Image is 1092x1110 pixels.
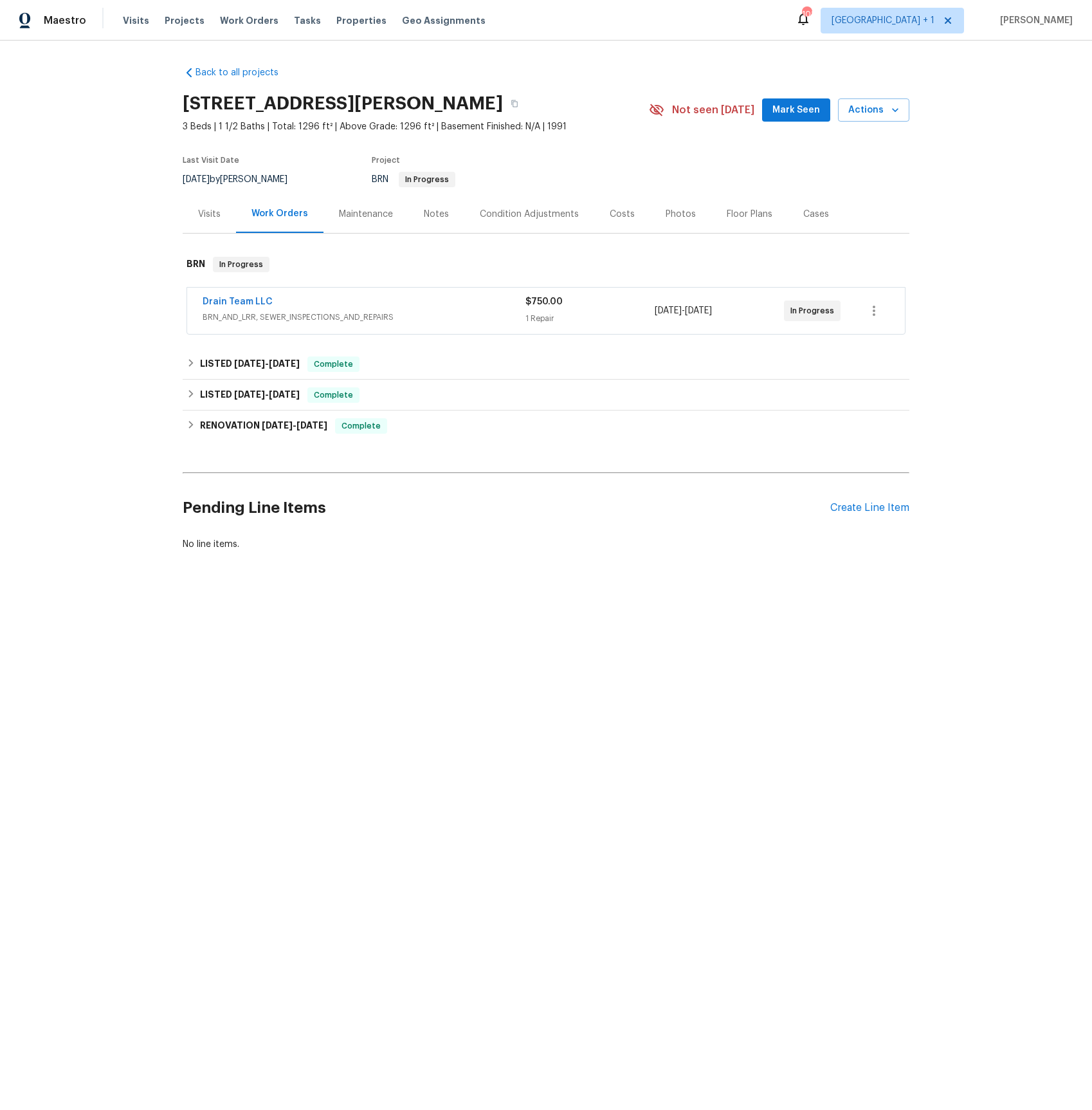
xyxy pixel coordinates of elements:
[183,244,909,285] div: BRN In Progress
[309,389,358,402] span: Complete
[44,14,86,27] span: Maestro
[203,311,525,324] span: BRN_AND_LRR, SEWER_INSPECTIONS_AND_REPAIRS
[525,312,655,325] div: 1 Repair
[262,421,293,430] span: [DATE]
[372,156,400,164] span: Project
[234,390,300,399] span: -
[183,172,303,187] div: by [PERSON_NAME]
[203,297,273,306] a: Drain Team LLC
[183,411,909,441] div: RENOVATION [DATE]-[DATE]Complete
[525,297,563,306] span: $750.00
[402,14,486,27] span: Geo Assignments
[995,14,1073,27] span: [PERSON_NAME]
[336,420,386,432] span: Complete
[183,175,210,184] span: [DATE]
[183,156,239,164] span: Last Visit Date
[503,92,526,115] button: Copy Address
[183,478,830,538] h2: Pending Line Items
[183,380,909,411] div: LISTED [DATE]-[DATE]Complete
[727,208,772,221] div: Floor Plans
[480,208,579,221] div: Condition Adjustments
[424,208,449,221] div: Notes
[339,208,393,221] div: Maintenance
[262,421,327,430] span: -
[187,257,205,272] h6: BRN
[762,98,830,122] button: Mark Seen
[830,502,909,514] div: Create Line Item
[832,14,934,27] span: [GEOGRAPHIC_DATA] + 1
[802,8,811,21] div: 101
[372,175,455,184] span: BRN
[234,359,265,368] span: [DATE]
[165,14,205,27] span: Projects
[685,306,712,315] span: [DATE]
[336,14,387,27] span: Properties
[655,306,682,315] span: [DATE]
[251,207,308,220] div: Work Orders
[655,304,712,317] span: -
[294,16,321,25] span: Tasks
[269,359,300,368] span: [DATE]
[200,387,300,403] h6: LISTED
[234,390,265,399] span: [DATE]
[803,208,829,221] div: Cases
[672,104,754,116] span: Not seen [DATE]
[234,359,300,368] span: -
[269,390,300,399] span: [DATE]
[400,176,454,183] span: In Progress
[200,418,327,434] h6: RENOVATION
[296,421,327,430] span: [DATE]
[123,14,149,27] span: Visits
[183,66,306,79] a: Back to all projects
[183,538,909,551] div: No line items.
[772,102,820,118] span: Mark Seen
[198,208,221,221] div: Visits
[214,258,268,271] span: In Progress
[183,97,503,110] h2: [STREET_ADDRESS][PERSON_NAME]
[610,208,635,221] div: Costs
[183,120,649,133] span: 3 Beds | 1 1/2 Baths | Total: 1296 ft² | Above Grade: 1296 ft² | Basement Finished: N/A | 1991
[183,349,909,380] div: LISTED [DATE]-[DATE]Complete
[790,304,839,317] span: In Progress
[220,14,278,27] span: Work Orders
[848,102,899,118] span: Actions
[838,98,909,122] button: Actions
[666,208,696,221] div: Photos
[200,356,300,372] h6: LISTED
[309,358,358,371] span: Complete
